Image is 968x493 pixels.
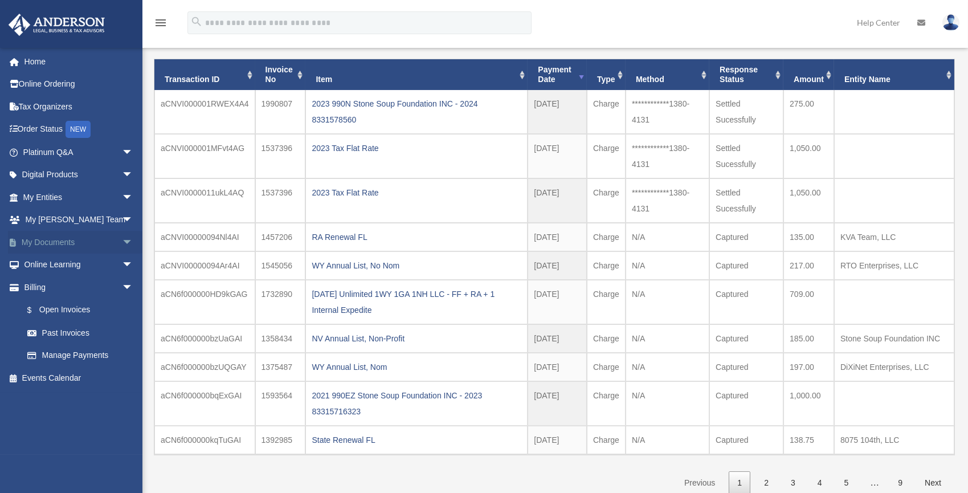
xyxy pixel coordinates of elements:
td: N/A [626,426,709,454]
td: aCNVI00000094Nl4AI [154,223,255,251]
td: N/A [626,280,709,324]
td: 1732890 [255,280,306,324]
a: Past Invoices [16,321,145,344]
a: Manage Payments [16,344,150,367]
td: Charge [587,90,626,134]
span: arrow_drop_down [122,209,145,232]
td: aCN6f000000bzUQGAY [154,353,255,381]
td: Settled Sucessfully [709,134,783,178]
td: 1,050.00 [783,134,834,178]
td: aCNVI0000011ukL4AQ [154,178,255,223]
td: N/A [626,353,709,381]
img: User Pic [942,14,959,31]
td: Charge [587,324,626,353]
a: My Entitiesarrow_drop_down [8,186,150,209]
td: aCN6f000000HD9kGAG [154,280,255,324]
td: aCN6f000000bqExGAI [154,381,255,426]
td: aCNVI000001RWEX4A4 [154,90,255,134]
td: 138.75 [783,426,834,454]
td: Stone Soup Foundation INC [834,324,954,353]
td: Charge [587,223,626,251]
img: Anderson Advisors Platinum Portal [5,14,108,36]
th: Invoice No: activate to sort column ascending [255,59,306,90]
a: Billingarrow_drop_down [8,276,150,299]
td: Charge [587,251,626,280]
td: 217.00 [783,251,834,280]
td: 1990807 [255,90,306,134]
td: N/A [626,223,709,251]
td: Captured [709,426,783,454]
td: aCN6f000000kqTuGAI [154,426,255,454]
div: WY Annual List, No Nom [312,258,521,274]
td: 185.00 [783,324,834,353]
div: WY Annual List, Nom [312,359,521,375]
td: Charge [587,280,626,324]
a: Digital Productsarrow_drop_down [8,164,150,186]
a: Order StatusNEW [8,118,150,141]
div: NEW [66,121,91,138]
td: 1457206 [255,223,306,251]
td: 135.00 [783,223,834,251]
td: Settled Sucessfully [709,178,783,223]
td: 275.00 [783,90,834,134]
span: $ [34,303,39,317]
td: [DATE] [528,353,587,381]
a: Home [8,50,150,73]
td: Charge [587,178,626,223]
td: Charge [587,353,626,381]
td: N/A [626,381,709,426]
td: 1537396 [255,134,306,178]
th: Amount: activate to sort column ascending [783,59,834,90]
td: 709.00 [783,280,834,324]
td: 1537396 [255,178,306,223]
th: Method: activate to sort column ascending [626,59,709,90]
a: My Documentsarrow_drop_down [8,231,150,254]
a: $Open Invoices [16,299,150,322]
a: Events Calendar [8,366,150,389]
i: search [190,15,203,28]
td: aCN6f000000bzUaGAI [154,324,255,353]
td: [DATE] [528,426,587,454]
th: Transaction ID: activate to sort column ascending [154,59,255,90]
div: 2023 Tax Flat Rate [312,140,521,156]
td: 1375487 [255,353,306,381]
td: aCNVI000001MFvt4AG [154,134,255,178]
td: Charge [587,134,626,178]
td: [DATE] [528,251,587,280]
td: 1,050.00 [783,178,834,223]
a: Online Learningarrow_drop_down [8,254,150,276]
td: N/A [626,324,709,353]
a: My [PERSON_NAME] Teamarrow_drop_down [8,209,150,231]
a: menu [154,20,168,30]
td: 1545056 [255,251,306,280]
td: N/A [626,251,709,280]
td: [DATE] [528,280,587,324]
th: Payment Date: activate to sort column ascending [528,59,587,90]
td: 1358434 [255,324,306,353]
div: State Renewal FL [312,432,521,448]
td: Captured [709,223,783,251]
td: Captured [709,280,783,324]
td: KVA Team, LLC [834,223,954,251]
div: [DATE] Unlimited 1WY 1GA 1NH LLC - FF + RA + 1 Internal Expedite [312,286,521,318]
td: Charge [587,426,626,454]
div: 2023 Tax Flat Rate [312,185,521,201]
span: arrow_drop_down [122,164,145,187]
th: Type: activate to sort column ascending [587,59,626,90]
td: 1,000.00 [783,381,834,426]
td: [DATE] [528,381,587,426]
a: Tax Organizers [8,95,150,118]
a: Online Ordering [8,73,150,96]
td: Charge [587,381,626,426]
span: arrow_drop_down [122,186,145,209]
td: 8075 104th, LLC [834,426,954,454]
td: aCNVI00000094Ar4AI [154,251,255,280]
th: Item: activate to sort column ascending [305,59,528,90]
td: 1593564 [255,381,306,426]
td: [DATE] [528,178,587,223]
td: RTO Enterprises, LLC [834,251,954,280]
td: Captured [709,251,783,280]
td: 197.00 [783,353,834,381]
td: Captured [709,353,783,381]
div: 2021 990EZ Stone Soup Foundation INC - 2023 83315716323 [312,388,521,419]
